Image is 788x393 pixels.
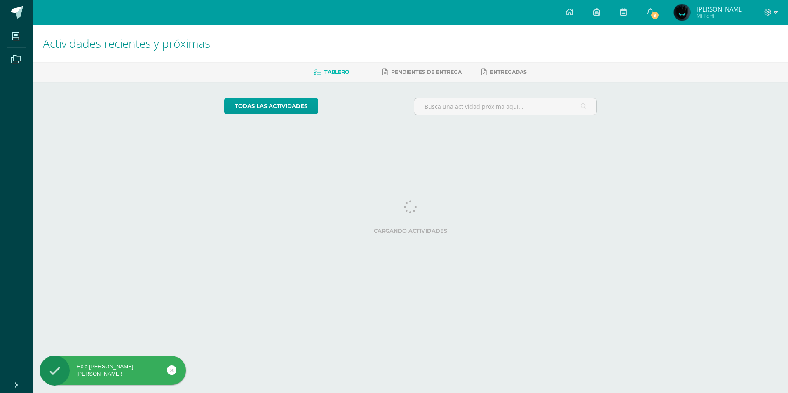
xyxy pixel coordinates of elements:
[490,69,527,75] span: Entregadas
[697,12,744,19] span: Mi Perfil
[40,363,186,378] div: Hola [PERSON_NAME], [PERSON_NAME]!
[324,69,349,75] span: Tablero
[697,5,744,13] span: [PERSON_NAME]
[414,98,597,115] input: Busca una actividad próxima aquí...
[382,65,462,79] a: Pendientes de entrega
[43,35,210,51] span: Actividades recientes y próximas
[650,11,659,20] span: 3
[224,98,318,114] a: todas las Actividades
[674,4,690,21] img: b97df1b91239debd201169505a784f89.png
[314,65,349,79] a: Tablero
[224,228,597,234] label: Cargando actividades
[481,65,527,79] a: Entregadas
[391,69,462,75] span: Pendientes de entrega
